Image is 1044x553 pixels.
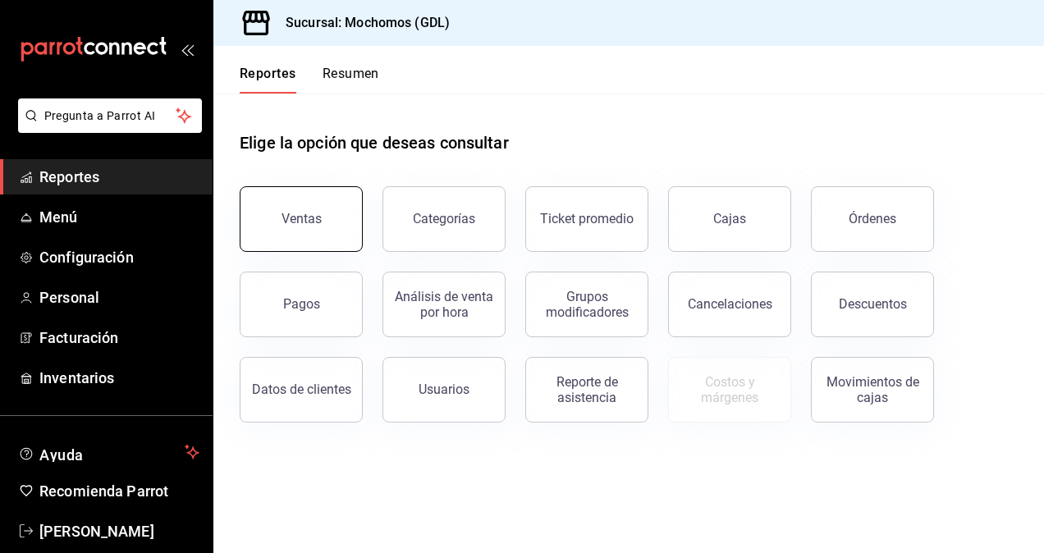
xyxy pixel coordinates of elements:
button: Reporte de asistencia [525,357,648,423]
button: Cancelaciones [668,272,791,337]
button: Descuentos [811,272,934,337]
span: Configuración [39,246,199,268]
span: Reportes [39,166,199,188]
button: Pagos [240,272,363,337]
h1: Elige la opción que deseas consultar [240,130,509,155]
a: Pregunta a Parrot AI [11,119,202,136]
div: Cajas [713,209,747,229]
button: Usuarios [382,357,506,423]
button: open_drawer_menu [181,43,194,56]
span: Menú [39,206,199,228]
button: Análisis de venta por hora [382,272,506,337]
button: Pregunta a Parrot AI [18,98,202,133]
div: Usuarios [419,382,469,397]
div: Grupos modificadores [536,289,638,320]
div: Análisis de venta por hora [393,289,495,320]
span: Personal [39,286,199,308]
button: Categorías [382,186,506,252]
div: Datos de clientes [252,382,351,397]
button: Ventas [240,186,363,252]
div: Ventas [282,211,322,226]
span: Ayuda [39,442,178,462]
span: Inventarios [39,367,199,389]
button: Resumen [323,66,379,94]
div: Costos y márgenes [679,374,781,405]
button: Ticket promedio [525,186,648,252]
div: navigation tabs [240,66,379,94]
span: [PERSON_NAME] [39,520,199,542]
a: Cajas [668,186,791,252]
div: Reporte de asistencia [536,374,638,405]
span: Recomienda Parrot [39,480,199,502]
div: Ticket promedio [540,211,634,226]
div: Descuentos [839,296,907,312]
button: Grupos modificadores [525,272,648,337]
button: Datos de clientes [240,357,363,423]
div: Cancelaciones [688,296,772,312]
button: Contrata inventarios para ver este reporte [668,357,791,423]
span: Facturación [39,327,199,349]
div: Órdenes [849,211,896,226]
button: Reportes [240,66,296,94]
button: Movimientos de cajas [811,357,934,423]
div: Movimientos de cajas [822,374,923,405]
div: Categorías [413,211,475,226]
button: Órdenes [811,186,934,252]
div: Pagos [283,296,320,312]
span: Pregunta a Parrot AI [44,107,176,125]
h3: Sucursal: Mochomos (GDL) [272,13,450,33]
